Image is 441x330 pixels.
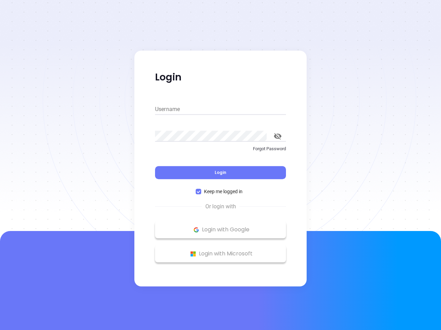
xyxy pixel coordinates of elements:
a: Forgot Password [155,145,286,158]
p: Login with Microsoft [158,249,283,259]
button: toggle password visibility [269,128,286,144]
button: Microsoft Logo Login with Microsoft [155,245,286,262]
button: Login [155,166,286,179]
img: Google Logo [192,225,201,234]
p: Login with Google [158,224,283,235]
span: Login [215,169,226,175]
button: Google Logo Login with Google [155,221,286,238]
p: Forgot Password [155,145,286,152]
p: Login [155,71,286,84]
span: Or login with [202,202,239,211]
span: Keep me logged in [201,188,245,195]
img: Microsoft Logo [189,250,197,258]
